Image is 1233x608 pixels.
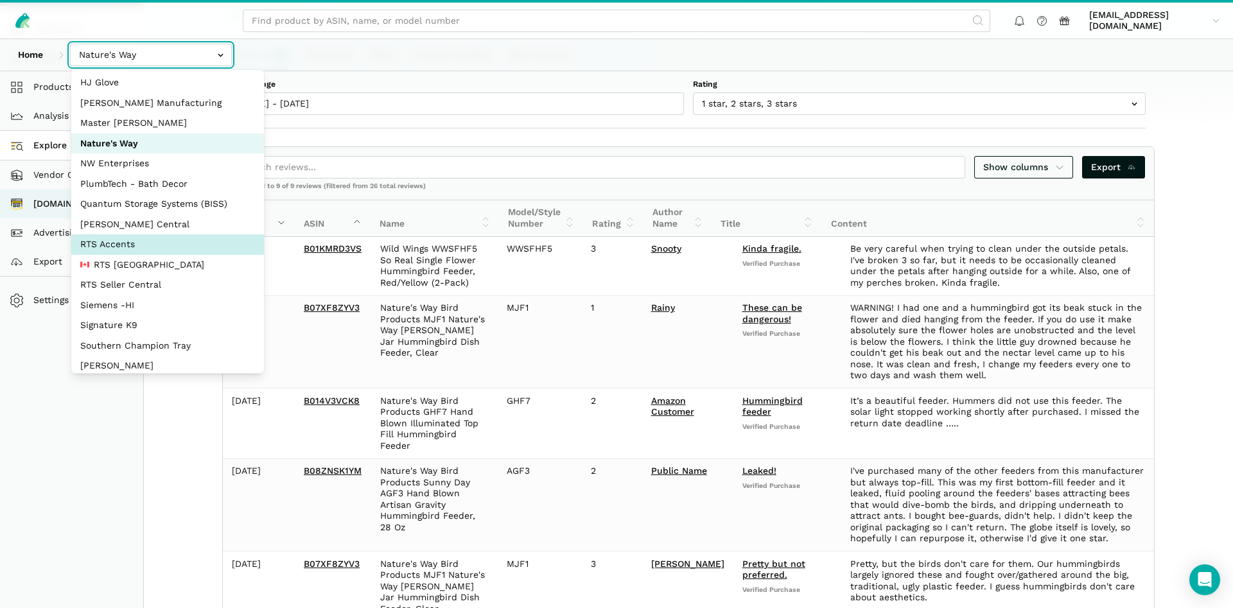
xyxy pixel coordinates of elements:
[71,93,264,114] button: [PERSON_NAME] Manufacturing
[850,302,1145,381] div: WARNING! I had one and a hummingbird got its beak stuck in the flower and died hanging from the f...
[742,482,833,491] span: Verified Purchase
[651,395,694,417] a: Amazon Customer
[498,388,582,459] td: GHF7
[582,237,642,296] td: 3
[70,44,232,66] input: Nature's Way
[742,259,833,268] span: Verified Purchase
[71,174,264,195] button: PlumbTech - Bath Decor
[983,161,1064,174] span: Show columns
[304,465,362,476] a: B08ZNSK1YM
[71,356,264,376] button: [PERSON_NAME]
[582,295,642,388] td: 1
[304,302,360,313] a: B07XF8ZYV3
[651,243,681,254] a: Snooty
[231,79,684,91] label: Date Range
[498,237,582,296] td: WWSFHF5
[583,200,643,237] th: Rating: activate to sort column ascending
[1189,564,1220,595] div: Open Intercom Messenger
[1091,161,1137,174] span: Export
[974,156,1073,178] a: Show columns
[498,458,582,552] td: AGF3
[1089,10,1208,32] span: [EMAIL_ADDRESS][DOMAIN_NAME]
[1085,7,1224,34] a: [EMAIL_ADDRESS][DOMAIN_NAME]
[742,465,776,476] a: Leaked!
[651,465,707,476] a: Public Name
[71,295,264,316] button: Siemens -HI
[742,395,803,417] a: Hummingbird feeder
[822,200,1154,237] th: Content: activate to sort column ascending
[693,92,1146,115] input: 1 star, 2 stars, 3 stars
[304,559,360,569] a: B07XF8ZYV3
[223,458,295,552] td: [DATE]
[304,395,360,406] a: B014V3VCK8
[223,388,295,459] td: [DATE]
[223,182,1154,200] div: Showing 1 to 9 of 9 reviews (filtered from 26 total reviews)
[1082,156,1146,178] a: Export
[850,559,1145,604] div: Pretty, but the birds don't care for them. Our hummingbirds largely ignored these and fought over...
[371,458,498,552] td: Nature's Way Bird Products Sunny Day AGF3 Hand Blown Artisan Gravity Hummingbird Feeder, 28 Oz
[651,302,675,313] a: Rainy
[371,200,499,237] th: Name: activate to sort column ascending
[71,113,264,134] button: Master [PERSON_NAME]
[850,395,1145,430] div: It’s a beautiful feeder. Hummers did not use this feeder. The solar light stopped working shortly...
[304,243,362,254] a: B01KMRD3VS
[71,315,264,336] button: Signature K9
[232,156,965,178] input: Search reviews...
[742,586,833,595] span: Verified Purchase
[499,200,583,237] th: Model/Style Number: activate to sort column ascending
[742,302,802,324] a: These can be dangerous!
[71,194,264,214] button: Quantum Storage Systems (BISS)
[742,559,805,580] a: Pretty but not preferred.
[71,73,264,93] button: HJ Glove
[71,153,264,174] button: NW Enterprises
[71,275,264,295] button: RTS Seller Central
[582,388,642,459] td: 2
[371,237,498,296] td: Wild Wings WWSFHF5 So Real Single Flower Hummingbird Feeder, Red/Yellow (2-Pack)
[243,10,990,32] input: Find product by ASIN, name, or model number
[71,234,264,255] button: RTS Accents
[295,200,371,237] th: ASIN: activate to sort column ascending
[742,243,801,254] a: Kinda fragile.
[71,134,264,154] button: Nature's Way
[71,214,264,235] button: [PERSON_NAME] Central
[712,200,822,237] th: Title: activate to sort column ascending
[850,243,1145,288] div: Be very careful when trying to clean under the outside petals. I've broken 3 so far, but it needs...
[13,138,91,153] span: Explore Data
[693,79,1146,91] label: Rating
[850,465,1145,544] div: I've purchased many of the other feeders from this manufacturer but always top-fill. This was my ...
[371,388,498,459] td: Nature's Way Bird Products GHF7 Hand Blown Illuminated Top Fill Hummingbird Feeder
[742,422,833,431] span: Verified Purchase
[71,255,264,275] button: RTS [GEOGRAPHIC_DATA]
[582,458,642,552] td: 2
[742,329,833,338] span: Verified Purchase
[9,44,52,66] a: Home
[651,559,724,569] a: [PERSON_NAME]
[71,336,264,356] button: Southern Champion Tray
[498,295,582,388] td: MJF1
[643,200,712,237] th: Author Name: activate to sort column ascending
[371,295,498,388] td: Nature's Way Bird Products MJF1 Nature's Way [PERSON_NAME] Jar Hummingbird Dish Feeder, Clear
